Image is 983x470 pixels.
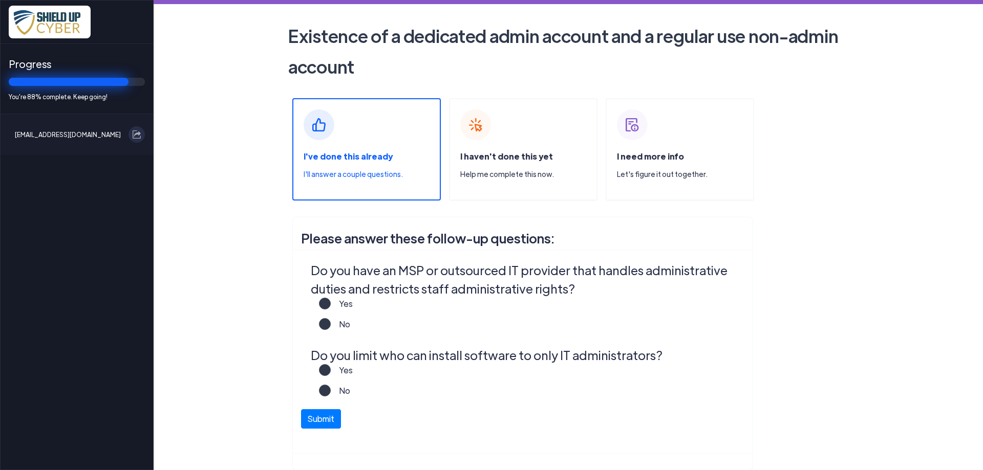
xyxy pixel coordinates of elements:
button: Submit [301,409,341,429]
span: I need more info [617,151,684,162]
button: Log out [129,126,145,143]
label: Yes [331,364,353,385]
span: I've done this already [304,151,393,162]
label: No [331,318,350,339]
h3: Please answer these follow-up questions: [301,226,744,251]
span: [EMAIL_ADDRESS][DOMAIN_NAME] [15,126,121,143]
p: Help me complete this now. [460,169,596,180]
img: exit.svg [133,130,141,139]
span: You're 88% complete. Keep going! [9,92,145,101]
legend: Do you limit who can install software to only IT administrators? [311,346,739,364]
p: Let's figure it out together. [617,169,753,180]
label: Yes [331,298,353,318]
span: I haven't done this yet [460,151,553,162]
span: Progress [9,56,145,72]
h2: Existence of a dedicated admin account and a regular use non-admin account [284,20,852,82]
legend: Do you have an MSP or outsourced IT provider that handles administrative duties and restricts sta... [311,261,739,298]
label: No [331,385,350,405]
p: I'll answer a couple questions. [304,169,440,180]
img: shield-up-already-done.svg [304,109,334,140]
img: x7pemu0IxLxkcbZJZdzx2HwkaHwO9aaLS0XkQIJL.png [9,6,91,38]
img: shield-up-cannot-complete.svg [617,109,648,140]
img: shield-up-not-done.svg [460,109,491,140]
